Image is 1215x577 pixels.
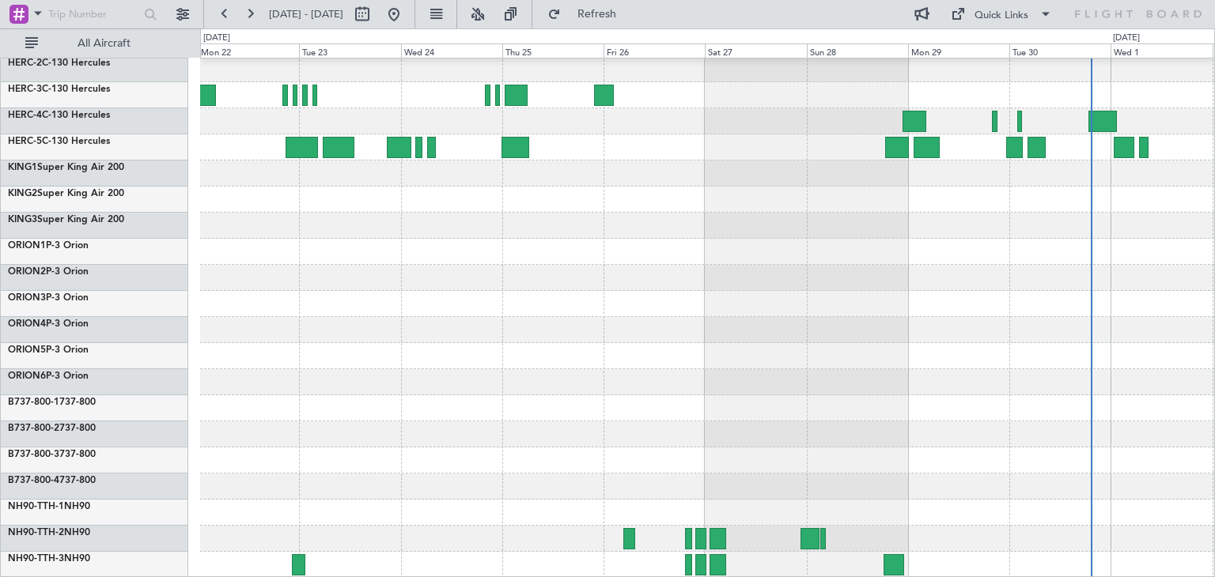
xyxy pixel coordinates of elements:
[604,43,705,58] div: Fri 26
[8,371,89,381] a: ORION6P-3 Orion
[8,85,110,94] a: HERC-3C-130 Hercules
[8,293,46,303] span: ORION3
[8,189,124,198] a: KING2Super King Air 200
[705,43,806,58] div: Sat 27
[8,371,46,381] span: ORION6
[8,58,42,68] span: HERC-2
[8,319,46,329] span: ORION4
[8,111,110,120] a: HERC-4C-130 Hercules
[564,9,630,20] span: Refresh
[8,163,37,172] span: KING1
[807,43,908,58] div: Sun 28
[8,502,64,511] span: NH90-TTH-1
[8,345,89,355] a: ORION5P-3 Orion
[1113,32,1140,45] div: [DATE]
[203,32,230,45] div: [DATE]
[540,2,635,27] button: Refresh
[943,2,1060,27] button: Quick Links
[1009,43,1111,58] div: Tue 30
[8,137,42,146] span: HERC-5
[8,293,89,303] a: ORION3P-3 Orion
[1111,43,1212,58] div: Wed 1
[17,31,172,56] button: All Aircraft
[8,241,89,251] a: ORION1P-3 Orion
[8,398,96,407] a: B737-800-1737-800
[8,215,37,224] span: KING3
[8,85,42,94] span: HERC-3
[975,8,1028,24] div: Quick Links
[8,189,37,198] span: KING2
[8,528,90,537] a: NH90-TTH-2NH90
[8,163,124,172] a: KING1Super King Air 200
[8,319,89,329] a: ORION4P-3 Orion
[401,43,502,58] div: Wed 24
[8,215,124,224] a: KING3Super King Air 200
[8,554,90,564] a: NH90-TTH-3NH90
[8,241,46,251] span: ORION1
[8,267,46,277] span: ORION2
[908,43,1009,58] div: Mon 29
[8,450,96,459] a: B737-800-3737-800
[48,2,139,26] input: Trip Number
[8,111,42,120] span: HERC-4
[8,450,59,459] span: B737-800-3
[41,38,167,49] span: All Aircraft
[8,58,110,68] a: HERC-2C-130 Hercules
[8,476,96,485] a: B737-800-4737-800
[502,43,604,58] div: Thu 25
[8,345,46,355] span: ORION5
[269,7,343,21] span: [DATE] - [DATE]
[8,398,59,407] span: B737-800-1
[8,137,110,146] a: HERC-5C-130 Hercules
[299,43,400,58] div: Tue 23
[8,424,96,433] a: B737-800-2737-800
[198,43,299,58] div: Mon 22
[8,554,64,564] span: NH90-TTH-3
[8,502,90,511] a: NH90-TTH-1NH90
[8,267,89,277] a: ORION2P-3 Orion
[8,476,59,485] span: B737-800-4
[8,424,59,433] span: B737-800-2
[8,528,64,537] span: NH90-TTH-2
